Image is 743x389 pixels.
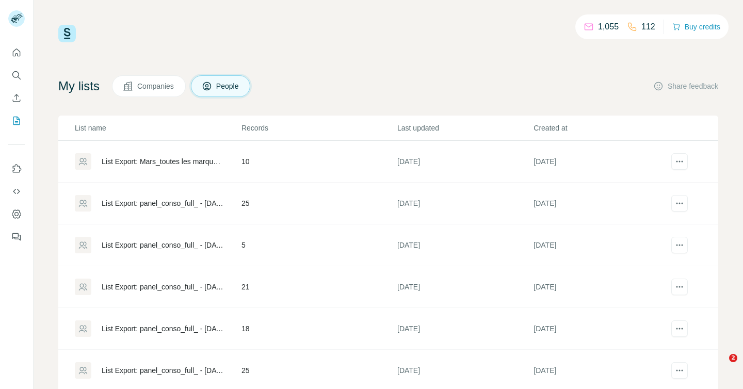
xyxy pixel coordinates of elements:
[102,282,224,292] div: List Export: panel_conso_full_ - [DATE] 09:27
[397,123,532,133] p: Last updated
[729,354,737,362] span: 2
[397,308,533,350] td: [DATE]
[534,123,669,133] p: Created at
[241,308,397,350] td: 18
[533,224,669,266] td: [DATE]
[8,89,25,107] button: Enrich CSV
[671,362,688,379] button: actions
[653,81,718,91] button: Share feedback
[397,224,533,266] td: [DATE]
[671,279,688,295] button: actions
[58,25,76,42] img: Surfe Logo
[533,266,669,308] td: [DATE]
[241,123,396,133] p: Records
[102,198,224,208] div: List Export: panel_conso_full_ - [DATE] 13:46
[75,123,240,133] p: List name
[671,195,688,212] button: actions
[241,224,397,266] td: 5
[397,266,533,308] td: [DATE]
[216,81,240,91] span: People
[8,43,25,62] button: Quick start
[8,66,25,85] button: Search
[8,111,25,130] button: My lists
[671,320,688,337] button: actions
[8,159,25,178] button: Use Surfe on LinkedIn
[58,78,100,94] h4: My lists
[241,183,397,224] td: 25
[102,156,224,167] div: List Export: Mars_toutes les marques - [DATE] 15:42
[533,308,669,350] td: [DATE]
[137,81,175,91] span: Companies
[8,205,25,223] button: Dashboard
[102,323,224,334] div: List Export: panel_conso_full_ - [DATE] 09:21
[671,237,688,253] button: actions
[8,228,25,246] button: Feedback
[671,153,688,170] button: actions
[672,20,720,34] button: Buy credits
[241,266,397,308] td: 21
[533,183,669,224] td: [DATE]
[397,183,533,224] td: [DATE]
[533,141,669,183] td: [DATE]
[397,141,533,183] td: [DATE]
[102,240,224,250] div: List Export: panel_conso_full_ - [DATE] 09:32
[102,365,224,376] div: List Export: panel_conso_full_ - [DATE] 09:17
[598,21,619,33] p: 1,055
[641,21,655,33] p: 112
[8,182,25,201] button: Use Surfe API
[708,354,733,379] iframe: Intercom live chat
[241,141,397,183] td: 10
